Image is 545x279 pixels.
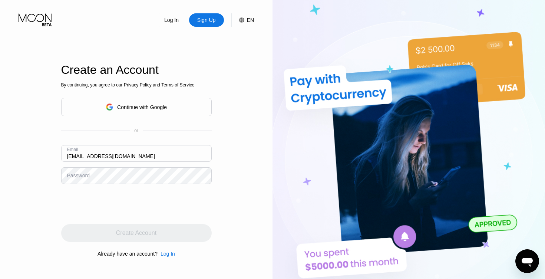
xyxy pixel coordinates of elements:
[196,16,217,24] div: Sign Up
[134,128,138,133] div: or
[161,82,194,88] span: Terms of Service
[158,251,175,257] div: Log In
[189,13,224,27] div: Sign Up
[61,82,212,88] div: By continuing, you agree to our
[61,190,174,219] iframe: reCAPTCHA
[67,173,90,178] div: Password
[98,251,158,257] div: Already have an account?
[67,147,78,152] div: Email
[124,82,152,88] span: Privacy Policy
[161,251,175,257] div: Log In
[231,13,254,27] div: EN
[61,98,212,116] div: Continue with Google
[61,63,212,77] div: Create an Account
[247,17,254,23] div: EN
[152,82,162,88] span: and
[117,104,167,110] div: Continue with Google
[515,249,539,273] iframe: Button to launch messaging window
[154,13,189,27] div: Log In
[163,16,179,24] div: Log In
